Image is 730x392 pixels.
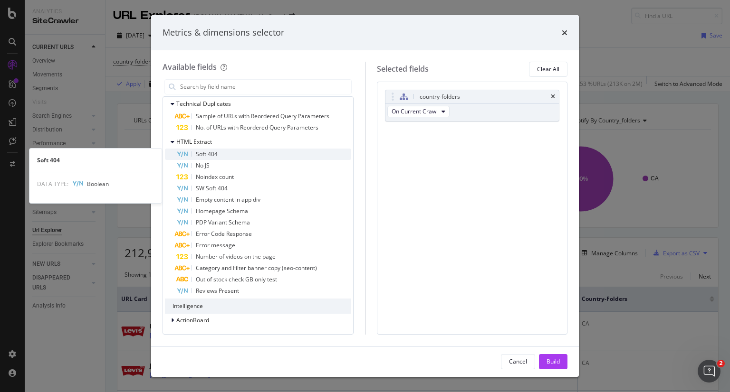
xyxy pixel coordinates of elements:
span: Error message [196,241,235,249]
div: Clear All [537,65,559,73]
div: Soft 404 [29,156,162,164]
span: No. of URLs with Reordered Query Parameters [196,123,318,131]
span: Technical Duplicates [176,100,231,108]
input: Search by field name [179,80,351,94]
button: Build [539,354,567,369]
span: HTML Extract [176,138,212,146]
span: Reviews Present [196,287,239,295]
div: country-folders [420,92,460,102]
div: Build [547,357,560,365]
span: Category and Filter banner copy (seo-content) [196,264,317,272]
div: Available fields [163,62,217,72]
button: Cancel [501,354,535,369]
span: Error Code Response [196,230,252,238]
div: Intelligence [165,299,351,314]
div: times [562,27,567,39]
span: Empty content in app div [196,196,260,204]
span: Sample of URLs with Reordered Query Parameters [196,112,329,120]
span: PDP Variant Schema [196,218,250,226]
span: ActionBoard [176,316,209,324]
span: 2 [717,360,725,367]
span: Out of stock check GB only test [196,275,277,283]
div: Cancel [509,357,527,365]
span: Soft 404 [196,150,218,158]
span: Homepage Schema [196,207,248,215]
div: country-folderstimesOn Current Crawl [385,90,560,121]
span: Number of videos on the page [196,252,276,261]
span: No JS [196,161,210,169]
span: SW Soft 404 [196,184,228,192]
div: Metrics & dimensions selector [163,27,284,39]
span: On Current Crawl [392,107,438,115]
div: modal [151,15,579,377]
button: Clear All [529,62,567,77]
iframe: Intercom live chat [698,360,720,383]
div: Selected fields [377,64,429,75]
span: Noindex count [196,173,234,181]
div: times [551,94,555,100]
button: On Current Crawl [387,106,450,117]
